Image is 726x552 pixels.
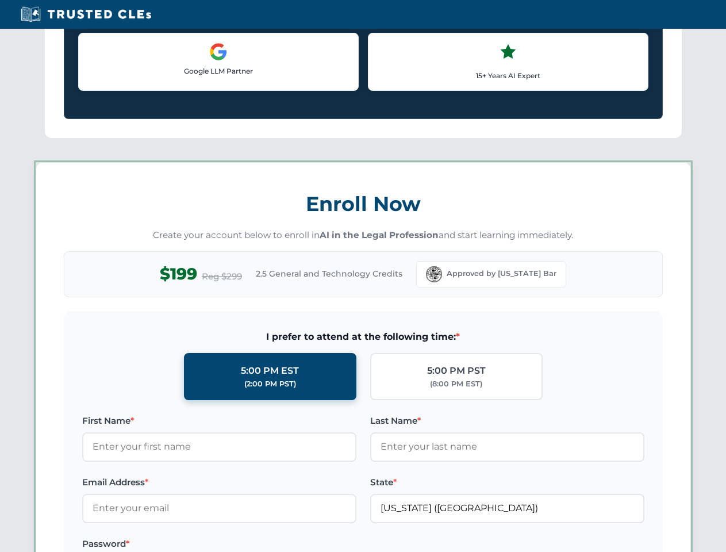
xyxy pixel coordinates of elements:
label: Email Address [82,476,356,489]
p: 15+ Years AI Expert [378,70,639,81]
input: Enter your email [82,494,356,523]
span: 2.5 General and Technology Credits [256,267,402,280]
input: Enter your first name [82,432,356,461]
img: Florida Bar [426,266,442,282]
div: 5:00 PM EST [241,363,299,378]
label: Password [82,537,356,551]
label: First Name [82,414,356,428]
span: Reg $299 [202,270,242,283]
h3: Enroll Now [64,186,663,222]
span: $199 [160,261,197,287]
input: Enter your last name [370,432,644,461]
p: Create your account below to enroll in and start learning immediately. [64,229,663,242]
div: (2:00 PM PST) [244,378,296,390]
p: Google LLM Partner [88,66,349,76]
div: (8:00 PM EST) [430,378,482,390]
label: Last Name [370,414,644,428]
strong: AI in the Legal Profession [320,229,439,240]
label: State [370,476,644,489]
div: 5:00 PM PST [427,363,486,378]
img: Trusted CLEs [17,6,155,23]
span: Approved by [US_STATE] Bar [447,268,556,279]
input: Florida (FL) [370,494,644,523]
img: Google [209,43,228,61]
span: I prefer to attend at the following time: [82,329,644,344]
